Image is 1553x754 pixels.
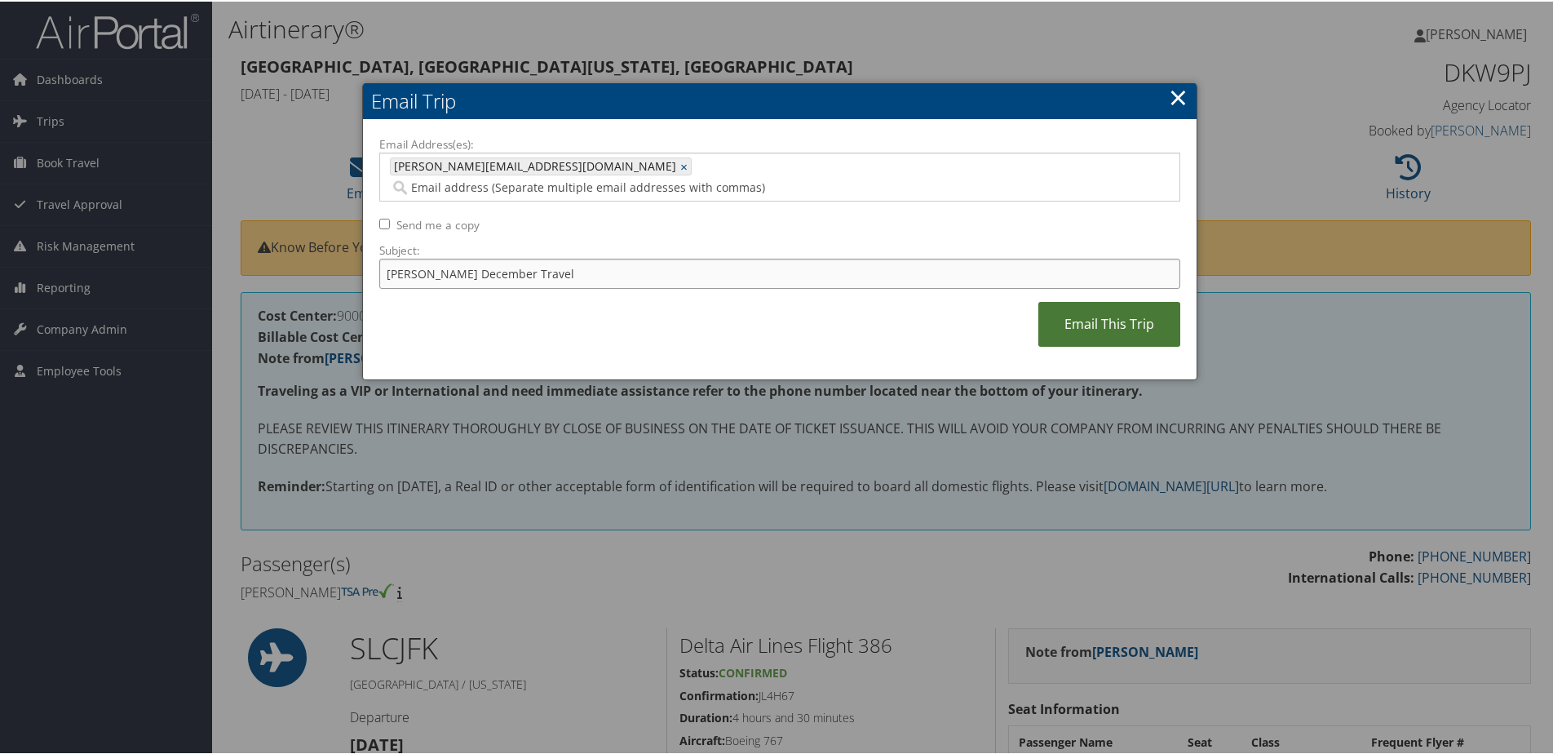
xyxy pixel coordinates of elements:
label: Send me a copy [396,215,480,232]
a: Email This Trip [1038,300,1180,345]
span: [PERSON_NAME][EMAIL_ADDRESS][DOMAIN_NAME] [391,157,676,173]
input: Email address (Separate multiple email addresses with commas) [390,178,1016,194]
label: Email Address(es): [379,135,1180,151]
a: × [1169,79,1188,112]
input: Add a short subject for the email [379,257,1180,287]
a: × [680,157,691,173]
h2: Email Trip [363,82,1197,118]
label: Subject: [379,241,1180,257]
